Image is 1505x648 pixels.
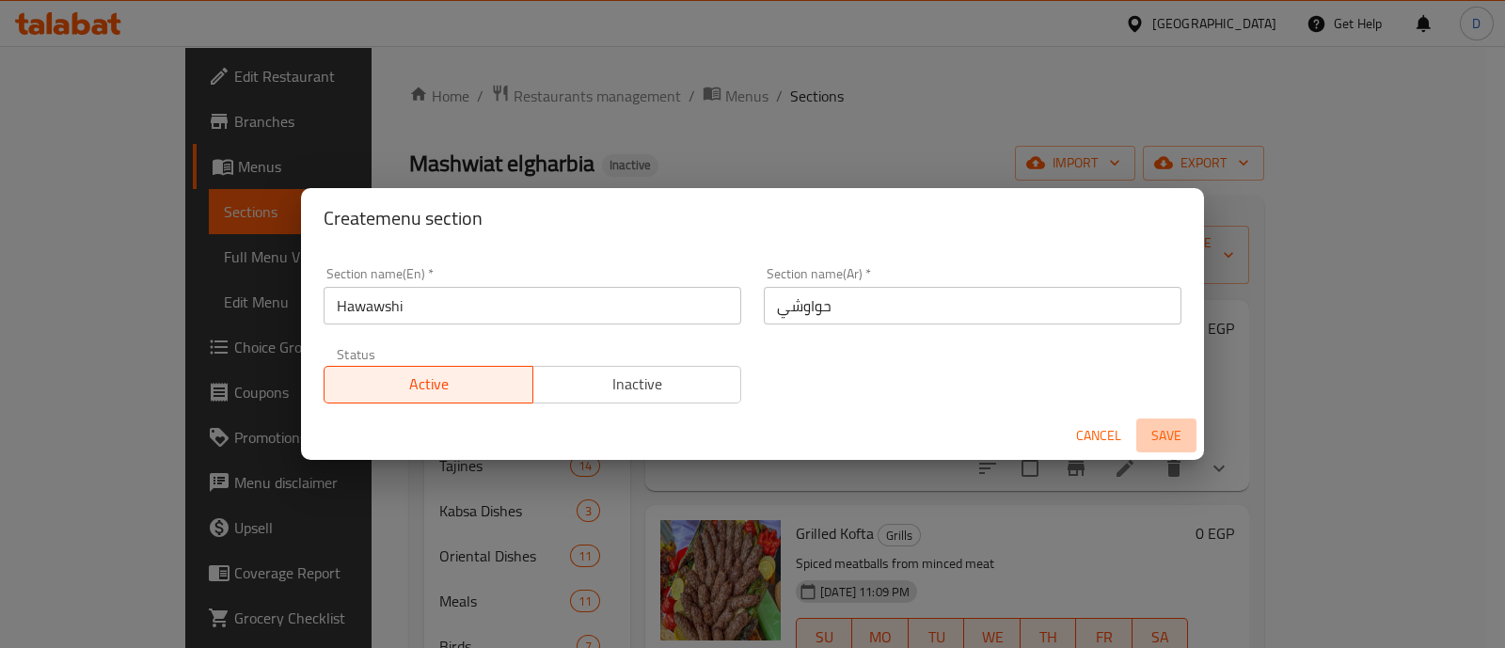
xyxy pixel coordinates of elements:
input: Please enter section name(ar) [764,287,1181,324]
h2: Create menu section [324,203,1181,233]
button: Cancel [1069,419,1129,453]
input: Please enter section name(en) [324,287,741,324]
span: Save [1144,424,1189,448]
span: Inactive [541,371,735,398]
span: Active [332,371,526,398]
button: Save [1136,419,1196,453]
button: Active [324,366,533,403]
button: Inactive [532,366,742,403]
span: Cancel [1076,424,1121,448]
